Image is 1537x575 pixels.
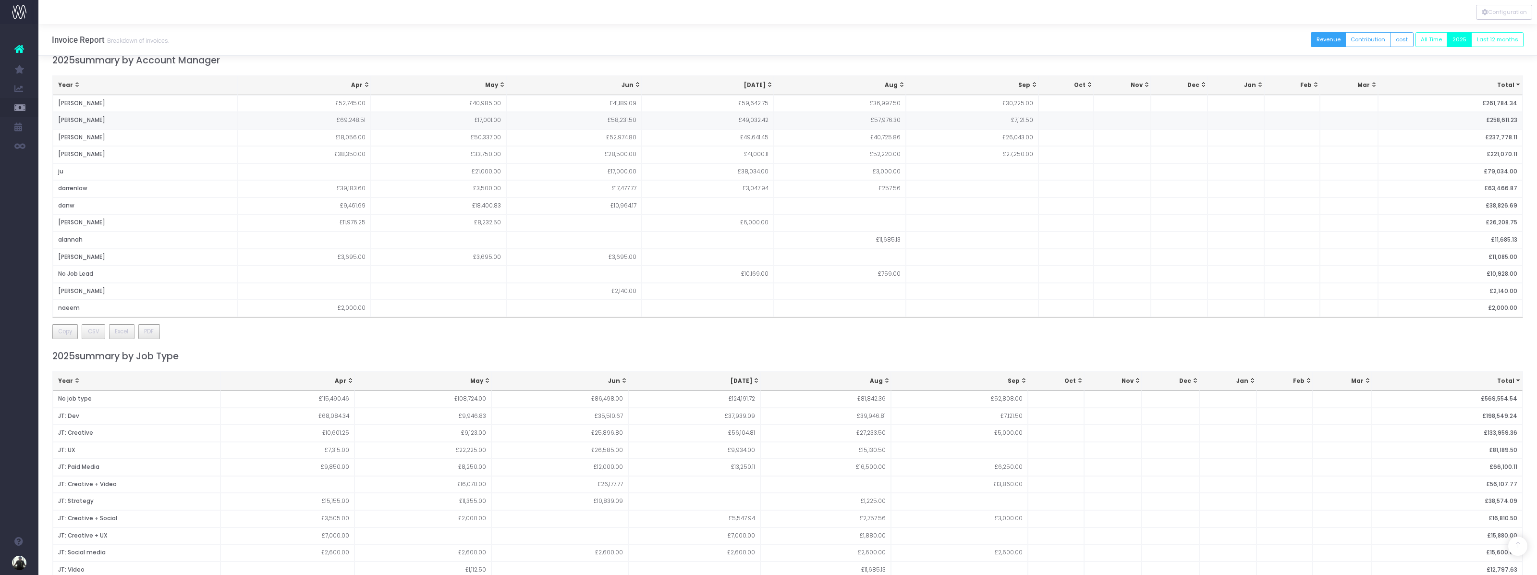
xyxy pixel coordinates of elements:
[1147,377,1199,386] div: Dec
[896,377,1027,386] div: Sep
[58,377,220,386] div: Year
[628,510,760,527] td: £5,547.94
[1391,32,1414,47] button: cost
[491,476,628,493] td: £26,177.77
[53,442,221,459] th: JT: UX
[891,476,1028,493] td: £13,860.00
[354,476,491,493] td: £16,070.00
[226,377,354,386] div: Apr
[1345,32,1391,47] button: Contribution
[53,493,221,510] th: JT: Strategy
[628,442,760,459] td: £9,934.00
[491,544,628,562] td: £2,600.00
[109,324,134,340] button: Excel
[1378,112,1523,129] th: £258,611.23
[53,163,237,181] th: ju
[58,327,72,336] span: Copy
[1378,95,1523,112] th: £261,784.34
[1415,30,1524,49] div: Small button group
[506,197,642,215] td: £10,964.17
[138,324,160,340] button: PDF
[506,163,642,181] td: £17,000.00
[1099,81,1150,90] div: Nov
[634,377,760,386] div: [DATE]
[911,81,1037,90] div: Sep
[506,180,642,197] td: £17,477.77
[371,112,506,129] td: £17,001.00
[371,76,506,95] th: May: activate to sort column ascending
[1089,377,1141,386] div: Nov
[220,527,354,545] td: £7,000.00
[491,459,628,476] td: £12,000.00
[354,372,491,391] th: May: activate to sort column ascending
[237,95,371,112] td: £52,745.00
[53,476,221,493] th: JT: Creative + Video
[1372,476,1523,493] th: £56,107.77
[237,76,371,95] th: Apr: activate to sort column ascending
[891,510,1028,527] td: £3,000.00
[53,372,221,391] th: Year: activate to sort column ascending
[506,249,642,266] td: £3,695.00
[906,76,1038,95] th: Sep: activate to sort column ascending
[220,544,354,562] td: £2,600.00
[1256,372,1313,391] th: Feb: activate to sort column ascending
[53,391,221,408] th: No job type
[53,425,221,442] th: JT: Creative
[628,425,760,442] td: £56,104.81
[105,35,170,45] small: Breakdown of invoices.
[1377,377,1522,386] div: Total
[760,493,891,510] td: £1,225.00
[891,544,1028,562] td: £2,600.00
[1094,76,1150,95] th: Nov: activate to sort column ascending
[53,214,237,232] th: [PERSON_NAME]
[371,197,506,215] td: £18,400.83
[1372,442,1523,459] th: £81,189.50
[52,324,78,340] button: Copy
[906,129,1038,147] td: £26,043.00
[774,129,906,147] td: £40,725.86
[774,163,906,181] td: £3,000.00
[237,197,371,215] td: £9,461.69
[506,112,642,129] td: £58,231.50
[243,81,371,90] div: Apr
[774,112,906,129] td: £57,976.30
[774,146,906,163] td: £52,220.00
[1028,372,1084,391] th: Oct: activate to sort column ascending
[1378,180,1523,197] th: £63,466.87
[1372,527,1523,545] th: £15,880.00
[491,493,628,510] td: £10,839.09
[760,372,891,391] th: Aug: activate to sort column ascending
[52,35,170,45] h3: Invoice Report
[220,425,354,442] td: £10,601.25
[354,408,491,425] td: £9,946.83
[1383,81,1522,90] div: Total
[906,112,1038,129] td: £7,121.50
[491,372,628,391] th: Jun: activate to sort column ascending
[779,81,905,90] div: Aug
[53,510,221,527] th: JT: Creative + Social
[1378,146,1523,163] th: £221,070.11
[371,180,506,197] td: £3,500.00
[354,493,491,510] td: £11,355.00
[1372,493,1523,510] th: £38,574.09
[1213,81,1264,90] div: Jan
[53,197,237,215] th: danw
[82,324,105,340] button: CSV
[360,377,491,386] div: May
[774,95,906,112] td: £36,997.50
[774,180,906,197] td: £257.56
[760,459,891,476] td: £16,500.00
[53,300,237,317] th: naeem
[53,129,237,147] th: [PERSON_NAME]
[1378,283,1523,300] th: £2,140.00
[1476,5,1532,20] div: Vertical button group
[52,351,1524,362] h4: summary by Job Type
[354,459,491,476] td: £8,250.00
[237,214,371,232] td: £11,976.25
[53,112,237,129] th: [PERSON_NAME]
[491,425,628,442] td: £25,896.80
[1378,214,1523,232] th: £26,208.75
[1476,5,1532,20] button: Configuration
[1151,76,1208,95] th: Dec: activate to sort column ascending
[642,266,774,283] td: £10,169.00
